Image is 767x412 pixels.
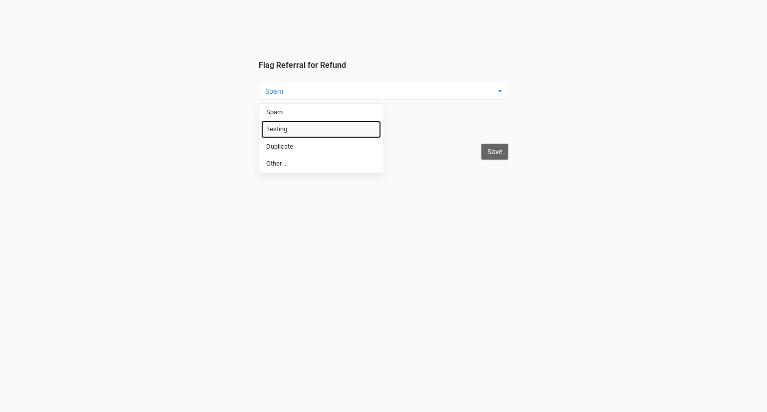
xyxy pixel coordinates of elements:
span: Duplicate [266,142,293,152]
span: Spam [265,86,495,96]
span: Testing [266,125,287,134]
span: Other ... [266,159,288,169]
input: Save [481,144,508,160]
button: Spam [259,83,508,100]
legend: Flag Referral for Refund [259,60,508,137]
span: Spam [266,108,283,117]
